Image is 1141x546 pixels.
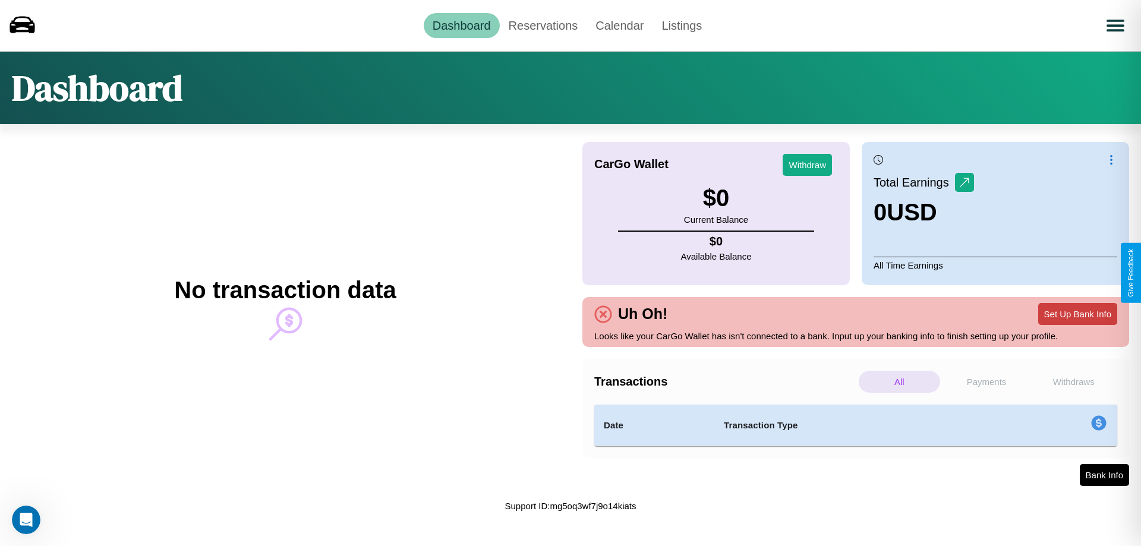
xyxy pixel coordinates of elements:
[1127,249,1135,297] div: Give Feedback
[684,185,748,212] h3: $ 0
[783,154,832,176] button: Withdraw
[505,498,636,514] p: Support ID: mg5oq3wf7j9o14kiats
[874,172,955,193] p: Total Earnings
[594,157,669,171] h4: CarGo Wallet
[604,418,705,433] h4: Date
[1099,9,1132,42] button: Open menu
[612,305,673,323] h4: Uh Oh!
[653,13,711,38] a: Listings
[874,257,1117,273] p: All Time Earnings
[1038,303,1117,325] button: Set Up Bank Info
[684,212,748,228] p: Current Balance
[1033,371,1114,393] p: Withdraws
[500,13,587,38] a: Reservations
[12,64,182,112] h1: Dashboard
[587,13,653,38] a: Calendar
[946,371,1027,393] p: Payments
[424,13,500,38] a: Dashboard
[681,235,752,248] h4: $ 0
[724,418,994,433] h4: Transaction Type
[859,371,940,393] p: All
[1080,464,1129,486] button: Bank Info
[594,328,1117,344] p: Looks like your CarGo Wallet has isn't connected to a bank. Input up your banking info to finish ...
[681,248,752,264] p: Available Balance
[594,405,1117,446] table: simple table
[874,199,974,226] h3: 0 USD
[174,277,396,304] h2: No transaction data
[12,506,40,534] iframe: Intercom live chat
[594,375,856,389] h4: Transactions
